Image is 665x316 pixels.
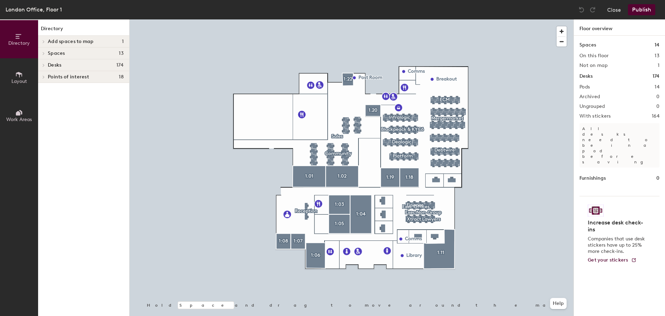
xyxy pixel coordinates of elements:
img: Redo [589,6,596,13]
img: Undo [578,6,585,13]
h4: Increase desk check-ins [588,219,647,233]
span: Layout [11,78,27,84]
span: Work Areas [6,117,32,122]
h1: 0 [656,174,659,182]
span: Add spaces to map [48,39,94,44]
h1: Spaces [579,41,596,49]
h1: Desks [579,72,593,80]
h2: Pods [579,84,590,90]
h1: Floor overview [574,19,665,36]
button: Publish [628,4,655,15]
span: Points of interest [48,74,89,80]
button: Help [550,298,567,309]
img: Sticker logo [588,205,604,216]
span: Directory [8,40,30,46]
h2: On this floor [579,53,609,59]
h2: Not on map [579,63,608,68]
h2: 13 [655,53,659,59]
h2: Archived [579,94,600,100]
span: Desks [48,62,61,68]
p: All desks need to be in a pod before saving [579,123,659,168]
h2: Ungrouped [579,104,605,109]
a: Get your stickers [588,257,637,263]
h2: 1 [658,63,659,68]
h1: 174 [653,72,659,80]
span: Get your stickers [588,257,628,263]
h1: Furnishings [579,174,606,182]
span: 174 [116,62,124,68]
span: Spaces [48,51,65,56]
span: 1 [122,39,124,44]
span: 18 [119,74,124,80]
h1: Directory [38,25,129,36]
h2: 0 [656,104,659,109]
h2: 164 [652,113,659,119]
button: Close [607,4,621,15]
h1: 14 [655,41,659,49]
div: London Office, Floor 1 [6,5,62,14]
span: 13 [119,51,124,56]
p: Companies that use desk stickers have up to 25% more check-ins. [588,236,647,255]
h2: With stickers [579,113,611,119]
h2: 14 [655,84,659,90]
h2: 0 [656,94,659,100]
